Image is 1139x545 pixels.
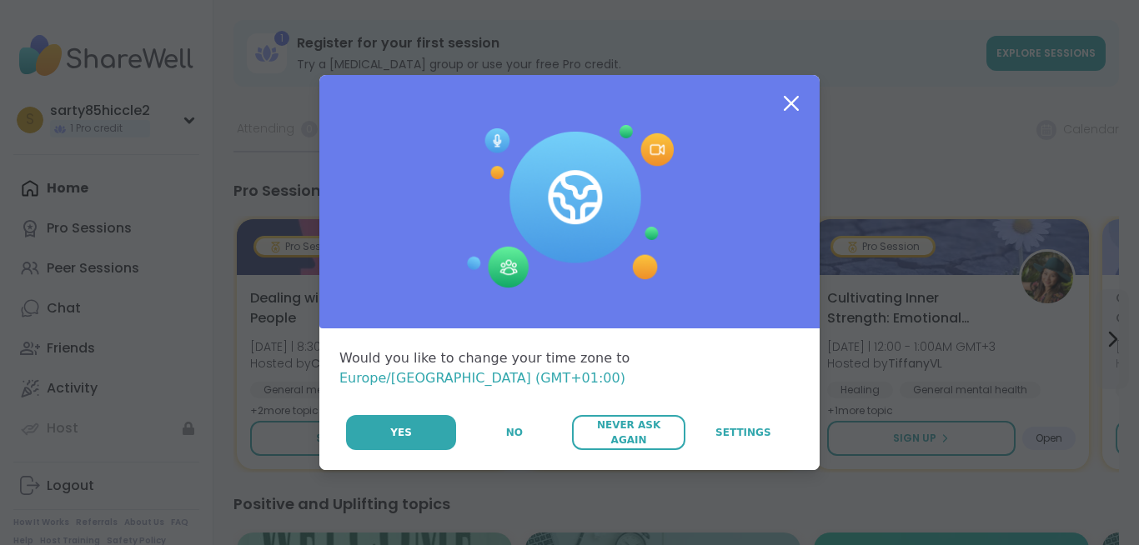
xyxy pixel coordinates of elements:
[687,415,800,450] a: Settings
[465,125,674,288] img: Session Experience
[339,370,625,386] span: Europe/[GEOGRAPHIC_DATA] (GMT+01:00)
[390,425,412,440] span: Yes
[458,415,570,450] button: No
[339,348,800,388] div: Would you like to change your time zone to
[572,415,685,450] button: Never Ask Again
[580,417,676,447] span: Never Ask Again
[715,425,771,440] span: Settings
[506,425,523,440] span: No
[346,415,456,450] button: Yes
